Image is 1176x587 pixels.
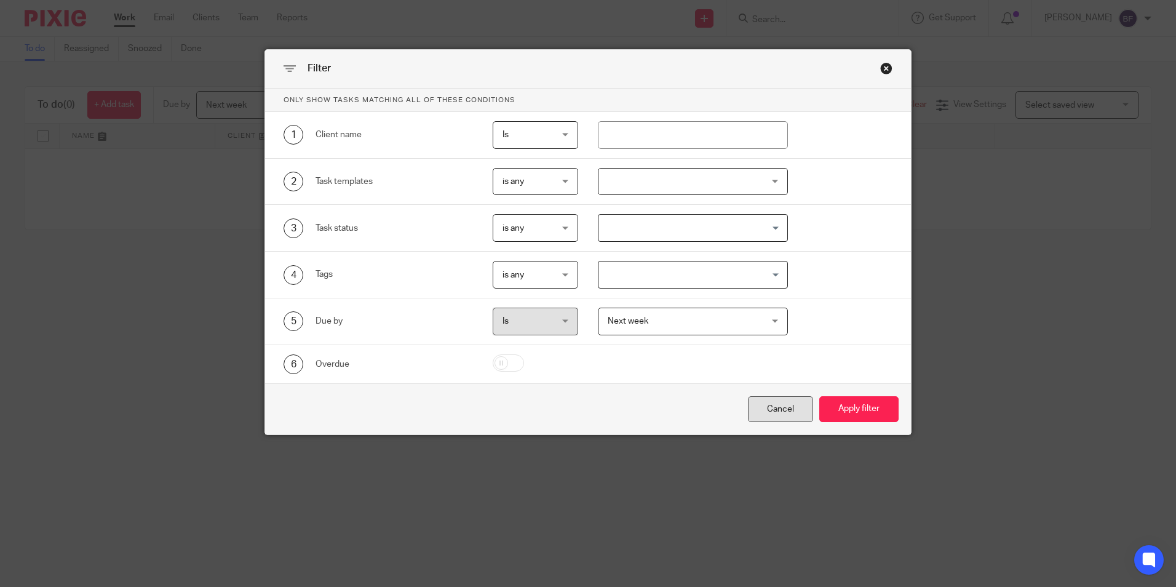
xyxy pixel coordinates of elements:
[308,63,331,73] span: Filter
[819,396,899,423] button: Apply filter
[284,311,303,331] div: 5
[608,317,648,325] span: Next week
[598,214,788,242] div: Search for option
[316,315,474,327] div: Due by
[316,129,474,141] div: Client name
[284,354,303,374] div: 6
[316,222,474,234] div: Task status
[600,217,781,239] input: Search for option
[880,62,892,74] div: Close this dialog window
[503,317,509,325] span: Is
[316,358,474,370] div: Overdue
[503,177,524,186] span: is any
[503,224,524,233] span: is any
[600,264,781,286] input: Search for option
[598,261,788,289] div: Search for option
[284,265,303,285] div: 4
[503,130,509,139] span: Is
[748,396,813,423] div: Close this dialog window
[503,271,524,279] span: is any
[284,125,303,145] div: 1
[284,218,303,238] div: 3
[316,268,474,281] div: Tags
[284,172,303,191] div: 2
[265,89,911,112] p: Only show tasks matching all of these conditions
[316,175,474,188] div: Task templates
